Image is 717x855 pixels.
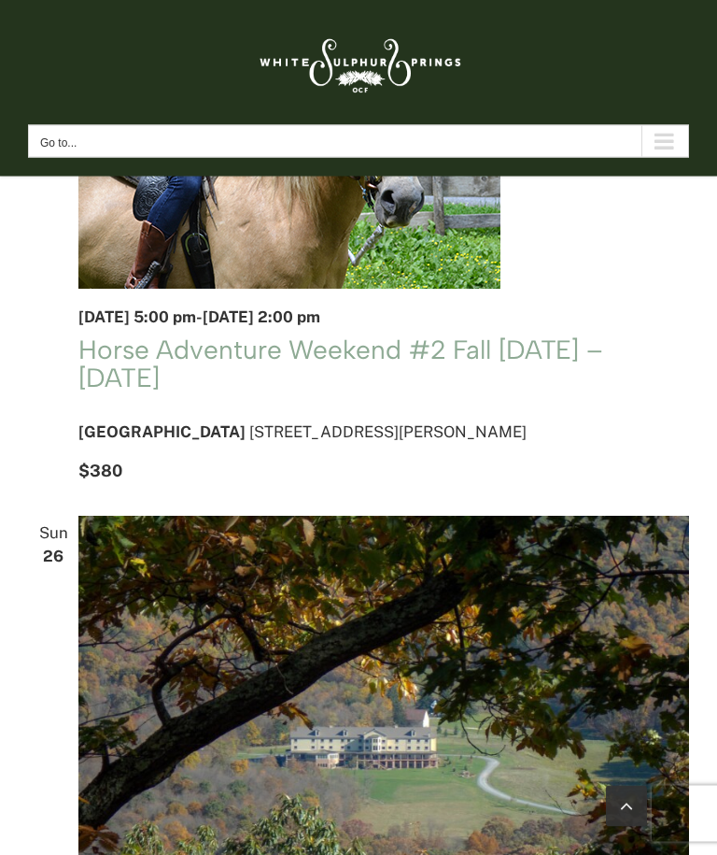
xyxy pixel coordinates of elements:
[78,462,122,481] span: $380
[249,423,527,442] span: [STREET_ADDRESS][PERSON_NAME]
[28,125,689,158] nav: Main Menu Mobile Sticky
[78,335,603,394] a: Horse Adventure Weekend #2 Fall [DATE] – [DATE]
[28,544,78,571] span: 26
[78,308,320,327] time: -
[78,423,246,442] span: [GEOGRAPHIC_DATA]
[28,125,689,158] button: Go to...
[251,19,466,107] img: White Sulphur Springs Logo
[203,308,320,327] span: [DATE] 2:00 pm
[40,136,77,150] span: Go to...
[28,520,78,548] span: Sun
[78,308,196,327] span: [DATE] 5:00 pm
